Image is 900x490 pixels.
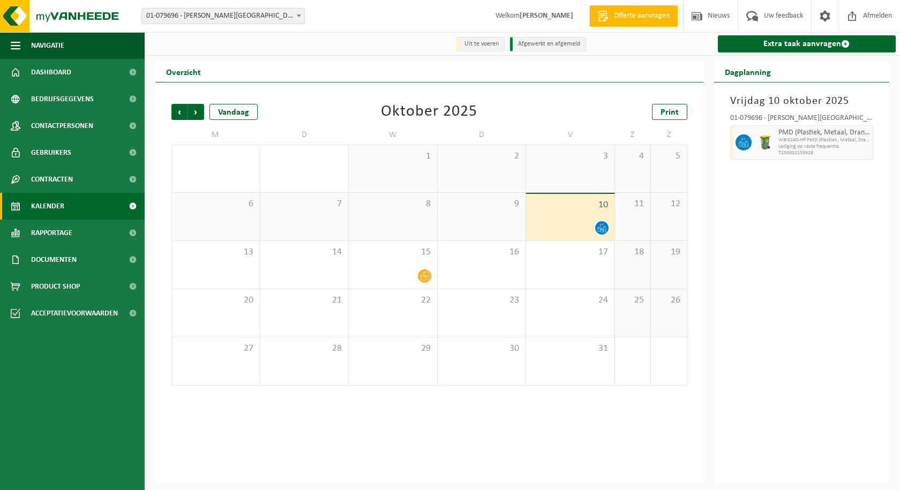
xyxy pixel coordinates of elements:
span: 31 [531,343,609,355]
span: 27 [177,343,254,355]
a: Print [652,104,687,120]
li: Uit te voeren [456,37,505,51]
span: 10 [531,199,609,211]
span: 6 [177,198,254,210]
span: 13 [177,246,254,258]
span: 01-079696 - ANTOON DECOCK NV - MOORSELE [141,8,305,24]
span: 26 [656,295,681,306]
span: 9 [443,198,521,210]
span: 29 [354,343,432,355]
td: V [526,125,615,145]
li: Afgewerkt en afgemeld [510,37,586,51]
td: W [349,125,438,145]
span: 18 [620,246,645,258]
a: Offerte aanvragen [589,5,678,27]
span: T250002159928 [778,150,871,156]
h2: Overzicht [155,61,212,82]
h2: Dagplanning [714,61,782,82]
span: Gebruikers [31,139,71,166]
td: D [438,125,527,145]
span: WB-0240-HP PMD (Plastiek, Metaal, Drankkartons) (bedrijven) [778,137,871,144]
span: 17 [531,246,609,258]
span: Offerte aanvragen [611,11,672,21]
span: 7 [266,198,343,210]
span: 14 [266,246,343,258]
td: Z [615,125,651,145]
a: Extra taak aanvragen [718,35,896,52]
span: 4 [620,150,645,162]
span: Volgende [188,104,204,120]
span: Print [661,108,679,117]
span: Contactpersonen [31,112,93,139]
span: Lediging op vaste frequentie [778,144,871,150]
div: Oktober 2025 [381,104,477,120]
span: Acceptatievoorwaarden [31,300,118,327]
span: 12 [656,198,681,210]
span: Product Shop [31,273,80,300]
img: WB-0240-HPE-GN-50 [757,134,773,150]
span: 25 [620,295,645,306]
span: 19 [656,246,681,258]
span: 23 [443,295,521,306]
div: 01-079696 - [PERSON_NAME][GEOGRAPHIC_DATA] - [GEOGRAPHIC_DATA] [730,115,874,125]
span: 28 [266,343,343,355]
td: D [260,125,349,145]
span: 21 [266,295,343,306]
span: Kalender [31,193,64,220]
span: Rapportage [31,220,72,246]
span: PMD (Plastiek, Metaal, Drankkartons) (bedrijven) [778,129,871,137]
td: M [171,125,260,145]
span: Vorige [171,104,187,120]
span: 16 [443,246,521,258]
span: Bedrijfsgegevens [31,86,94,112]
span: 01-079696 - ANTOON DECOCK NV - MOORSELE [142,9,304,24]
span: Documenten [31,246,77,273]
span: 8 [354,198,432,210]
span: Contracten [31,166,73,193]
span: 11 [620,198,645,210]
span: 3 [531,150,609,162]
span: 30 [443,343,521,355]
span: 20 [177,295,254,306]
span: Dashboard [31,59,71,86]
td: Z [651,125,687,145]
h3: Vrijdag 10 oktober 2025 [730,93,874,109]
span: 15 [354,246,432,258]
span: 2 [443,150,521,162]
strong: [PERSON_NAME] [520,12,573,20]
span: 1 [354,150,432,162]
span: 5 [656,150,681,162]
span: 22 [354,295,432,306]
span: Navigatie [31,32,64,59]
span: 24 [531,295,609,306]
div: Vandaag [209,104,258,120]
